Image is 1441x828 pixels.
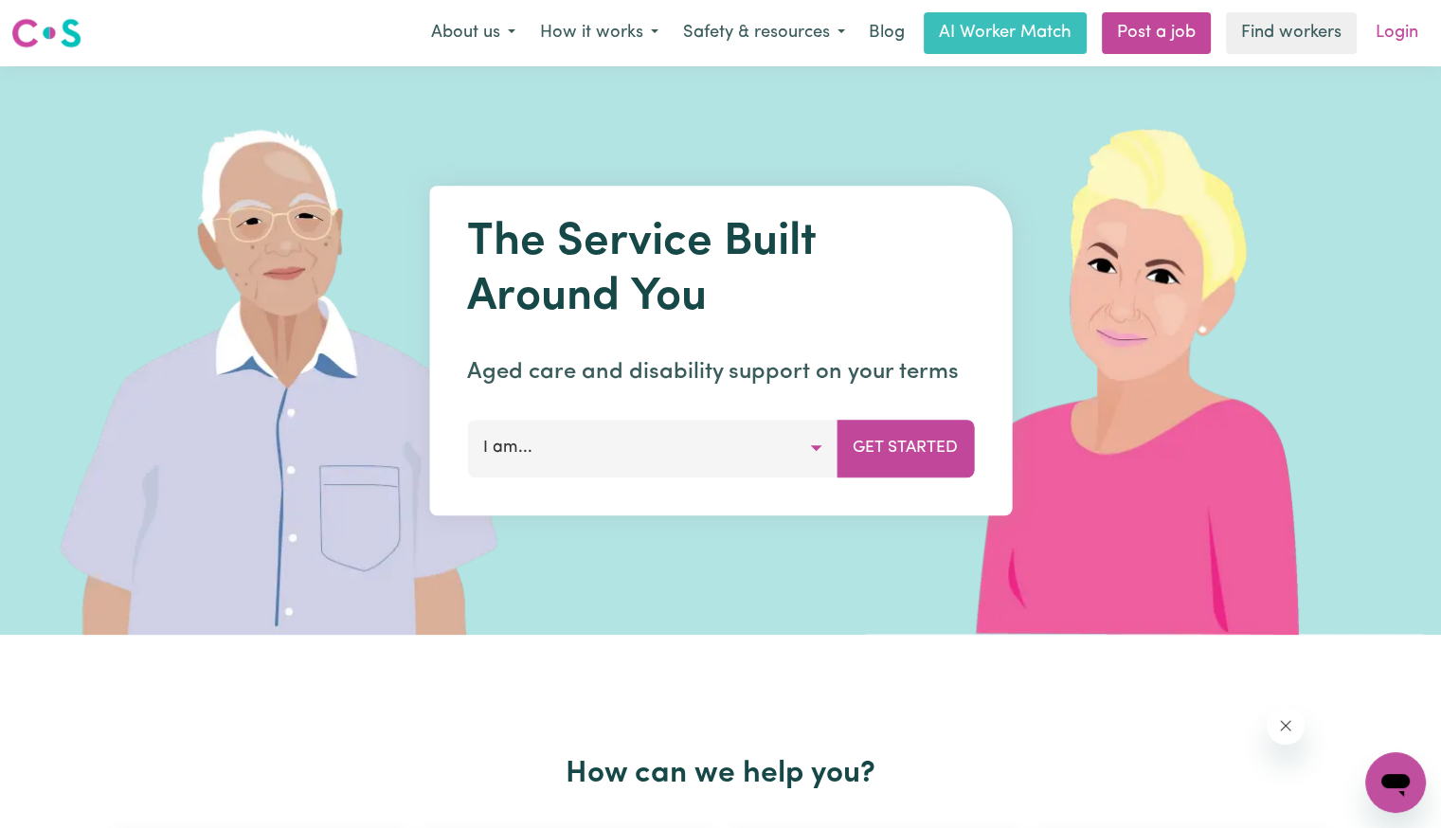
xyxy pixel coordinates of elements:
[107,756,1335,792] h2: How can we help you?
[467,216,974,325] h1: The Service Built Around You
[1102,12,1211,54] a: Post a job
[419,13,528,53] button: About us
[11,11,81,55] a: Careseekers logo
[1267,707,1305,745] iframe: Close message
[467,420,838,477] button: I am...
[1365,752,1426,813] iframe: Button to launch messaging window
[11,16,81,50] img: Careseekers logo
[837,420,974,477] button: Get Started
[467,355,974,389] p: Aged care and disability support on your terms
[11,13,115,28] span: Need any help?
[857,12,916,54] a: Blog
[528,13,671,53] button: How it works
[671,13,857,53] button: Safety & resources
[1226,12,1357,54] a: Find workers
[924,12,1087,54] a: AI Worker Match
[1364,12,1430,54] a: Login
